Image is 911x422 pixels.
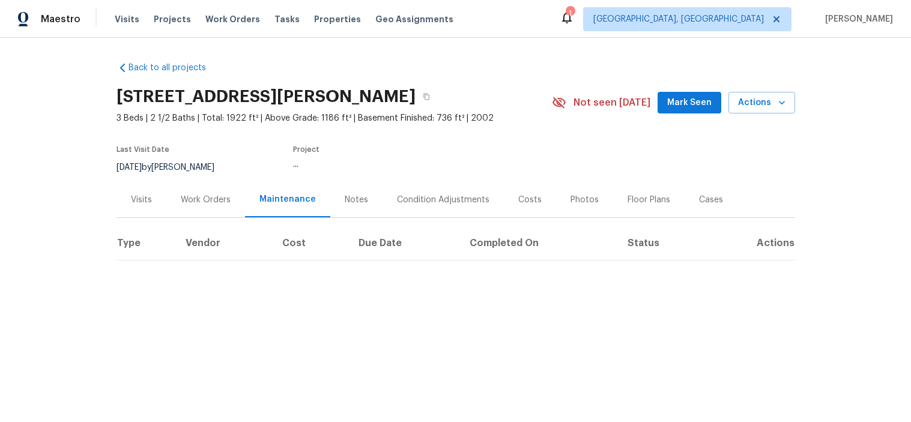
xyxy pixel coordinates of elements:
[154,13,191,25] span: Projects
[658,92,721,114] button: Mark Seen
[259,193,316,205] div: Maintenance
[293,160,524,169] div: ...
[314,13,361,25] span: Properties
[820,13,893,25] span: [PERSON_NAME]
[41,13,80,25] span: Maestro
[117,226,177,260] th: Type
[667,95,712,110] span: Mark Seen
[518,194,542,206] div: Costs
[181,194,231,206] div: Work Orders
[618,226,709,260] th: Status
[115,13,139,25] span: Visits
[273,226,349,260] th: Cost
[593,13,764,25] span: [GEOGRAPHIC_DATA], [GEOGRAPHIC_DATA]
[117,62,232,74] a: Back to all projects
[205,13,260,25] span: Work Orders
[738,95,785,110] span: Actions
[345,194,368,206] div: Notes
[574,97,650,109] span: Not seen [DATE]
[566,7,574,19] div: 1
[117,91,416,103] h2: [STREET_ADDRESS][PERSON_NAME]
[274,15,300,23] span: Tasks
[176,226,273,260] th: Vendor
[375,13,453,25] span: Geo Assignments
[728,92,795,114] button: Actions
[709,226,795,260] th: Actions
[117,160,229,175] div: by [PERSON_NAME]
[699,194,723,206] div: Cases
[131,194,152,206] div: Visits
[416,86,437,107] button: Copy Address
[628,194,670,206] div: Floor Plans
[117,163,142,172] span: [DATE]
[117,112,552,124] span: 3 Beds | 2 1/2 Baths | Total: 1922 ft² | Above Grade: 1186 ft² | Basement Finished: 736 ft² | 2002
[460,226,617,260] th: Completed On
[117,146,169,153] span: Last Visit Date
[571,194,599,206] div: Photos
[397,194,489,206] div: Condition Adjustments
[349,226,461,260] th: Due Date
[293,146,319,153] span: Project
